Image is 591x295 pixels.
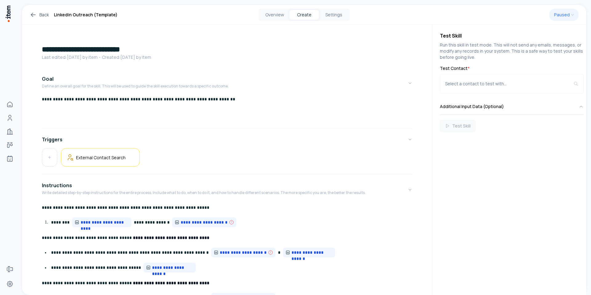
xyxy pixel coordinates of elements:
[42,70,412,96] button: GoalDefine an overall goal for the skill. This will be used to guide the skill execution towards ...
[76,155,126,160] h5: External Contact Search
[319,10,348,20] button: Settings
[42,84,229,89] p: Define an overall goal for the skill. This will be used to guide the skill execution towards a sp...
[4,278,16,290] a: Settings
[42,131,412,148] button: Triggers
[440,65,584,71] label: Test Contact
[440,42,584,60] p: Run this skill in test mode. This will not send any emails, messages, or modify any records in yo...
[42,177,412,203] button: InstructionsWrite detailed step-by-step instructions for the entire process. Include what to do, ...
[440,99,584,115] button: Additional Input Data (Optional)
[4,263,16,275] a: Forms
[42,96,412,126] div: GoalDefine an overall goal for the skill. This will be used to guide the skill execution towards ...
[260,10,289,20] button: Overview
[289,10,319,20] button: Create
[5,5,11,22] img: Item Brain Logo
[42,148,412,172] div: Triggers
[30,11,49,18] a: Back
[4,139,16,151] a: Deals
[4,125,16,138] a: Companies
[42,54,412,60] p: Last edited: [DATE] by item ・Created: [DATE] by item
[42,75,54,83] h4: Goal
[42,136,62,143] h4: Triggers
[4,112,16,124] a: People
[4,98,16,111] a: Home
[42,190,366,195] p: Write detailed step-by-step instructions for the entire process. Include what to do, when to do i...
[440,32,584,39] h4: Test Skill
[54,11,118,18] h1: Linkedin Outreach (Template)
[42,182,72,189] h4: Instructions
[445,81,573,87] div: Select a contact to test with...
[4,152,16,165] a: Agents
